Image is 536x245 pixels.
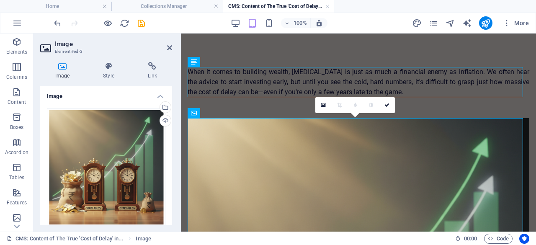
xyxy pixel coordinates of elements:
[481,18,490,28] i: Publish
[133,62,172,80] h4: Link
[53,18,62,28] i: Undo: Change image (Ctrl+Z)
[120,18,129,28] i: Reload page
[488,234,509,244] span: Code
[281,18,311,28] button: 100%
[347,97,363,113] a: Blur
[331,97,347,113] a: Crop mode
[470,235,471,242] span: :
[7,234,124,244] a: Click to cancel selection. Double-click to open Pages
[40,62,88,80] h4: Image
[137,18,146,28] i: Save (Ctrl+S)
[315,19,323,27] i: On resize automatically adjust zoom level to fit chosen device.
[446,18,456,28] button: navigator
[462,18,472,28] i: AI Writer
[412,18,422,28] i: Design (Ctrl+Alt+Y)
[519,234,529,244] button: Usercentrics
[136,234,151,244] span: Click to select. Double-click to edit
[103,18,113,28] button: Click here to leave preview mode and continue editing
[9,174,24,181] p: Tables
[136,18,146,28] button: save
[136,234,151,244] nav: breadcrumb
[502,19,529,27] span: More
[111,2,223,11] h4: Collections Manager
[55,48,155,55] h3: Element #ed-3
[379,97,395,113] a: Confirm ( Ctrl ⏎ )
[315,97,331,113] a: Select files from the file manager, stock photos, or upload file(s)
[455,234,477,244] h6: Session time
[8,99,26,106] p: Content
[47,108,165,227] div: Thecostofdelaycopoundedgrowthover10years-oM8iNToH-cFC53-x-TP4hw.png
[462,18,472,28] button: text_generator
[479,16,492,30] button: publish
[223,2,334,11] h4: CMS: Content of The True 'Cost of Delay' in...
[6,49,28,55] p: Elements
[5,149,28,156] p: Accordion
[484,234,513,244] button: Code
[294,18,307,28] h6: 100%
[119,18,129,28] button: reload
[7,199,27,206] p: Features
[6,74,27,80] p: Columns
[429,18,438,28] i: Pages (Ctrl+Alt+S)
[52,18,62,28] button: undo
[499,16,532,30] button: More
[412,18,422,28] button: design
[40,86,172,101] h4: Image
[55,40,172,48] h2: Image
[429,18,439,28] button: pages
[464,234,477,244] span: 00 00
[88,62,132,80] h4: Style
[446,18,455,28] i: Navigator
[10,124,24,131] p: Boxes
[363,97,379,113] a: Greyscale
